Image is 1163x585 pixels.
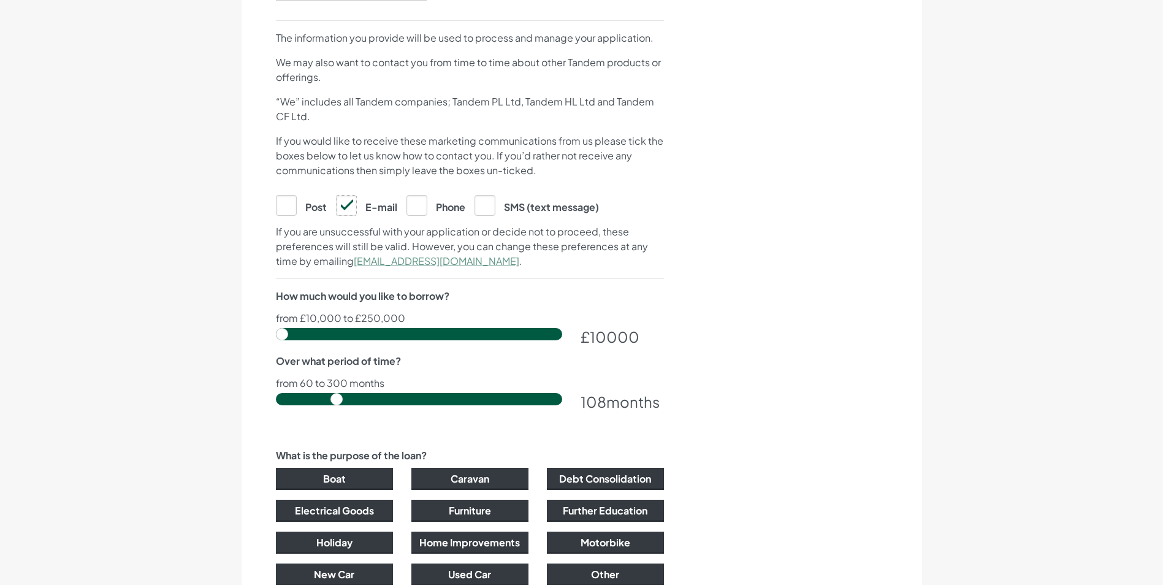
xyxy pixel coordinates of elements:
p: If you are unsuccessful with your application or decide not to proceed, these preferences will st... [276,224,664,269]
button: Boat [276,468,393,490]
label: E-mail [336,195,397,215]
div: months [581,391,664,413]
p: If you would like to receive these marketing communications from us please tick the boxes below t... [276,134,664,178]
p: The information you provide will be used to process and manage your application. [276,31,664,45]
p: We may also want to contact you from time to time about other Tandem products or offerings. [276,55,664,85]
label: Over what period of time? [276,354,401,369]
button: Holiday [276,532,393,554]
label: Phone [406,195,465,215]
div: £ [581,326,664,348]
a: [EMAIL_ADDRESS][DOMAIN_NAME] [354,254,519,267]
button: Furniture [411,500,528,522]
label: SMS (text message) [475,195,599,215]
label: What is the purpose of the loan? [276,448,427,463]
button: Motorbike [547,532,664,554]
button: Further Education [547,500,664,522]
p: from 60 to 300 months [276,378,664,388]
p: “We” includes all Tandem companies; Tandem PL Ltd, Tandem HL Ltd and Tandem CF Ltd. [276,94,664,124]
p: from £10,000 to £250,000 [276,313,664,323]
button: Home Improvements [411,532,528,554]
span: 10000 [590,327,639,346]
button: Caravan [411,468,528,490]
button: Debt Consolidation [547,468,664,490]
label: How much would you like to borrow? [276,289,449,304]
button: Electrical Goods [276,500,393,522]
label: Post [276,195,327,215]
span: 108 [581,392,606,411]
